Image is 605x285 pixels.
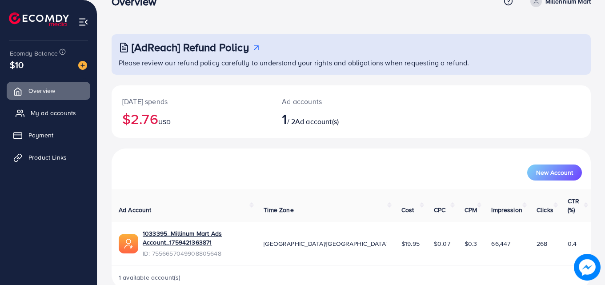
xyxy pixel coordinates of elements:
span: USD [158,117,171,126]
span: $0.07 [434,239,450,248]
h3: [AdReach] Refund Policy [132,41,249,54]
a: Overview [7,82,90,100]
span: CTR (%) [568,197,579,214]
span: 268 [537,239,547,248]
span: Impression [491,205,522,214]
span: Overview [28,86,55,95]
span: My ad accounts [31,108,76,117]
span: Ecomdy Balance [10,49,58,58]
span: Ad account(s) [295,116,339,126]
span: Payment [28,131,53,140]
a: My ad accounts [7,104,90,122]
p: Please review our refund policy carefully to understand your rights and obligations when requesti... [119,57,585,68]
span: $0.3 [465,239,477,248]
span: 66,447 [491,239,510,248]
span: Cost [401,205,414,214]
p: [DATE] spends [122,96,260,107]
span: $10 [10,58,24,71]
span: ID: 7556657049908805648 [143,249,249,258]
span: 1 [282,108,287,129]
img: image [78,61,87,70]
a: 1033395_Millinum Mart Ads Account_1759421363871 [143,229,249,247]
p: Ad accounts [282,96,381,107]
a: Product Links [7,149,90,166]
button: New Account [527,165,582,181]
img: image [574,254,601,281]
h2: / 2 [282,110,381,127]
span: Product Links [28,153,67,162]
span: 0.4 [568,239,577,248]
span: 1 available account(s) [119,273,181,282]
span: CPM [465,205,477,214]
img: logo [9,12,69,26]
h2: $2.76 [122,110,260,127]
span: New Account [536,169,573,176]
span: Time Zone [264,205,293,214]
img: menu [78,17,88,27]
span: $19.95 [401,239,420,248]
span: Clicks [537,205,553,214]
span: Ad Account [119,205,152,214]
span: [GEOGRAPHIC_DATA]/[GEOGRAPHIC_DATA] [264,239,387,248]
a: Payment [7,126,90,144]
img: ic-ads-acc.e4c84228.svg [119,234,138,253]
span: CPC [434,205,445,214]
